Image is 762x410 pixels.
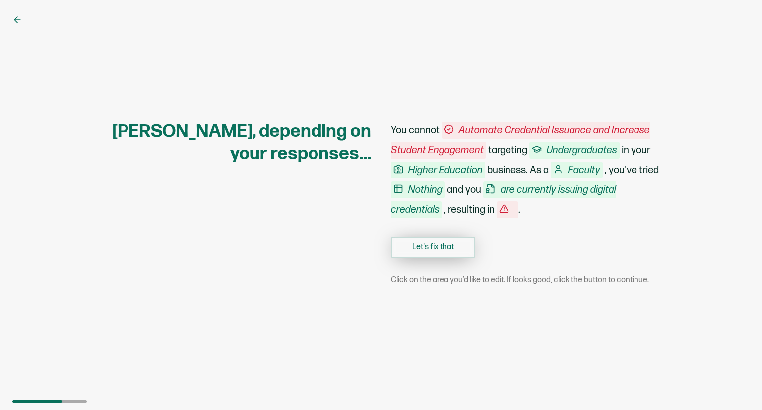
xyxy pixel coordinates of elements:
iframe: Chat Widget [712,362,762,410]
span: Click on the area you’d like to edit. If looks good, click the button to continue. [391,275,649,285]
span: are currently issuing digital credentials [391,181,616,218]
span: Faculty [551,162,603,178]
span: Undergraduates [529,142,620,159]
span: business. As a [487,164,549,176]
h1: [PERSON_NAME], depending on your responses... [93,120,371,165]
span: and you [447,184,481,196]
span: Higher Education [391,162,485,178]
button: Let's fix that [391,237,475,258]
span: , you've tried [605,164,659,176]
span: in your [622,144,650,156]
span: Nothing [391,181,445,198]
span: . [518,204,520,216]
span: targeting [488,144,527,156]
span: You cannot [391,124,440,136]
span: , resulting in [444,204,495,216]
span: Automate Credential Issuance and Increase Student Engagement [391,122,650,159]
